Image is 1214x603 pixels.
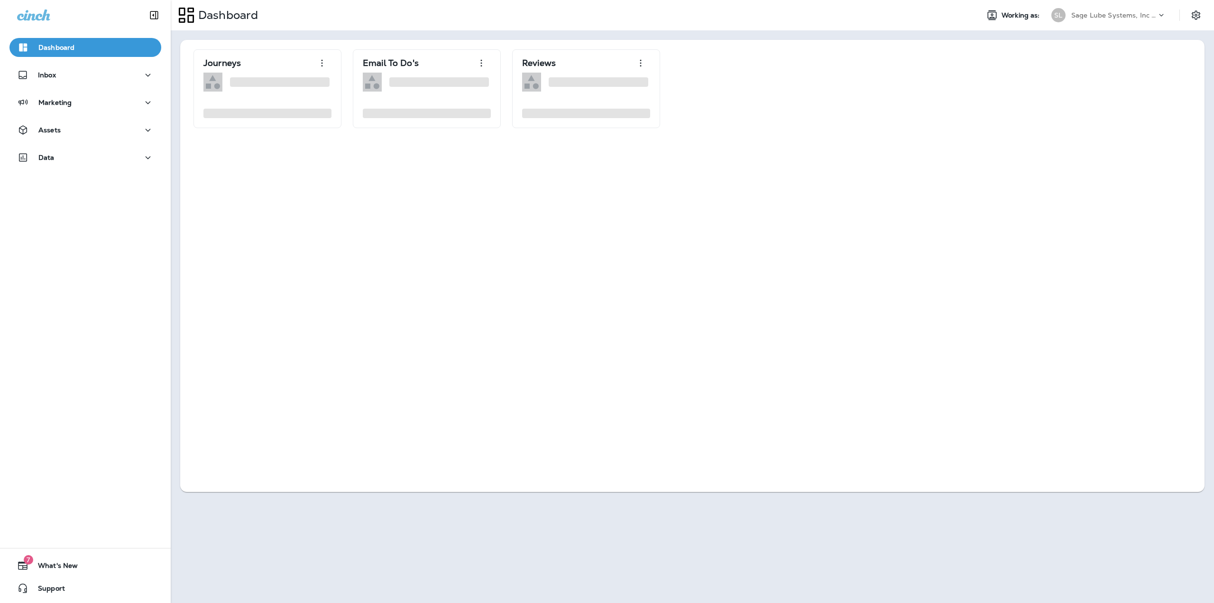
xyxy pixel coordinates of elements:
p: Journeys [203,58,241,68]
button: Support [9,579,161,598]
p: Data [38,154,55,161]
span: Working as: [1002,11,1042,19]
p: Dashboard [38,44,74,51]
button: 7What's New [9,556,161,575]
button: Dashboard [9,38,161,57]
button: Settings [1187,7,1205,24]
span: 7 [24,555,33,565]
button: Data [9,148,161,167]
button: Marketing [9,93,161,112]
button: Collapse Sidebar [141,6,167,25]
span: Support [28,584,65,596]
p: Marketing [38,99,72,106]
button: Assets [9,121,161,139]
button: Inbox [9,65,161,84]
p: Email To Do's [363,58,419,68]
span: What's New [28,562,78,573]
p: Dashboard [194,8,258,22]
p: Inbox [38,71,56,79]
p: Reviews [522,58,556,68]
p: Assets [38,126,61,134]
div: SL [1051,8,1066,22]
p: Sage Lube Systems, Inc dba LOF Xpress Oil Change [1071,11,1157,19]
